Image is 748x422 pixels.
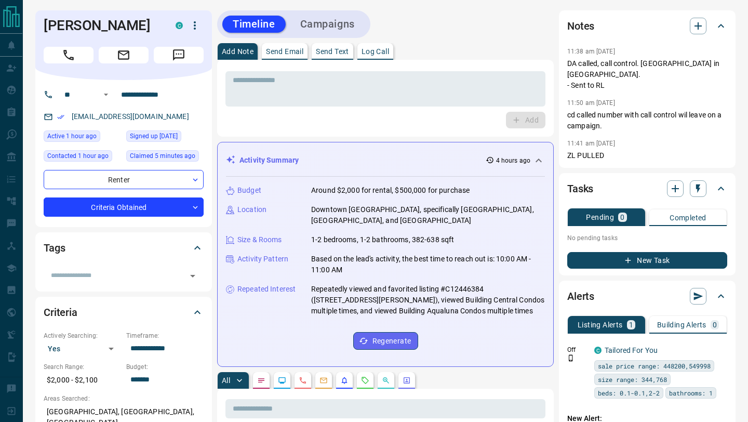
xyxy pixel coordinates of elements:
[100,88,112,101] button: Open
[620,214,624,221] p: 0
[598,374,667,385] span: size range: 344,768
[44,300,204,325] div: Criteria
[578,321,623,328] p: Listing Alerts
[567,140,615,147] p: 11:41 am [DATE]
[44,340,121,357] div: Yes
[44,240,65,256] h2: Tags
[237,185,261,196] p: Budget
[403,376,411,385] svg: Agent Actions
[361,376,369,385] svg: Requests
[72,112,189,121] a: [EMAIL_ADDRESS][DOMAIN_NAME]
[598,361,711,371] span: sale price range: 448200,549998
[713,321,717,328] p: 0
[47,131,97,141] span: Active 1 hour ago
[567,58,727,91] p: DA called, call control. [GEOGRAPHIC_DATA] in [GEOGRAPHIC_DATA]. - Sent to RL
[126,130,204,145] div: Thu Jul 31 2025
[130,151,195,161] span: Claimed 5 minutes ago
[44,362,121,372] p: Search Range:
[237,254,288,265] p: Activity Pattern
[226,151,545,170] div: Activity Summary4 hours ago
[44,197,204,217] div: Criteria Obtained
[44,331,121,340] p: Actively Searching:
[176,22,183,29] div: condos.ca
[353,332,418,350] button: Regenerate
[586,214,614,221] p: Pending
[670,214,706,221] p: Completed
[362,48,389,55] p: Log Call
[185,269,200,283] button: Open
[130,131,178,141] span: Signed up [DATE]
[496,156,530,165] p: 4 hours ago
[222,16,286,33] button: Timeline
[311,185,470,196] p: Around $2,000 for rental, $500,000 for purchase
[316,48,349,55] p: Send Text
[657,321,706,328] p: Building Alerts
[311,204,545,226] p: Downtown [GEOGRAPHIC_DATA], specifically [GEOGRAPHIC_DATA], [GEOGRAPHIC_DATA], and [GEOGRAPHIC_DATA]
[567,284,727,309] div: Alerts
[47,151,109,161] span: Contacted 1 hour ago
[319,376,328,385] svg: Emails
[44,372,121,389] p: $2,000 - $2,100
[567,18,594,34] h2: Notes
[44,17,160,34] h1: [PERSON_NAME]
[382,376,390,385] svg: Opportunities
[126,150,204,165] div: Tue Oct 14 2025
[126,331,204,340] p: Timeframe:
[605,346,658,354] a: Tailored For You
[44,304,77,321] h2: Criteria
[239,155,299,166] p: Activity Summary
[594,347,602,354] div: condos.ca
[44,150,121,165] div: Tue Oct 14 2025
[237,234,282,245] p: Size & Rooms
[567,99,615,107] p: 11:50 am [DATE]
[567,150,727,161] p: ZL PULLED
[266,48,303,55] p: Send Email
[567,345,588,354] p: Off
[567,230,727,246] p: No pending tasks
[237,284,296,295] p: Repeated Interest
[340,376,349,385] svg: Listing Alerts
[290,16,365,33] button: Campaigns
[669,388,713,398] span: bathrooms: 1
[567,180,593,197] h2: Tasks
[257,376,265,385] svg: Notes
[567,354,575,362] svg: Push Notification Only
[57,113,64,121] svg: Email Verified
[567,252,727,269] button: New Task
[567,176,727,201] div: Tasks
[567,14,727,38] div: Notes
[567,288,594,305] h2: Alerts
[567,48,615,55] p: 11:38 am [DATE]
[99,47,149,63] span: Email
[299,376,307,385] svg: Calls
[311,284,545,316] p: Repeatedly viewed and favorited listing #C12446384 ([STREET_ADDRESS][PERSON_NAME]), viewed Buildi...
[44,394,204,403] p: Areas Searched:
[44,235,204,260] div: Tags
[44,47,94,63] span: Call
[154,47,204,63] span: Message
[598,388,660,398] span: beds: 0.1-0.1,2-2
[126,362,204,372] p: Budget:
[44,170,204,189] div: Renter
[222,48,253,55] p: Add Note
[237,204,266,215] p: Location
[278,376,286,385] svg: Lead Browsing Activity
[567,110,727,131] p: cd called number with call control wil leave on a campaign.
[44,130,121,145] div: Tue Oct 14 2025
[311,254,545,275] p: Based on the lead's activity, the best time to reach out is: 10:00 AM - 11:00 AM
[222,377,230,384] p: All
[311,234,454,245] p: 1-2 bedrooms, 1-2 bathrooms, 382-638 sqft
[629,321,633,328] p: 1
